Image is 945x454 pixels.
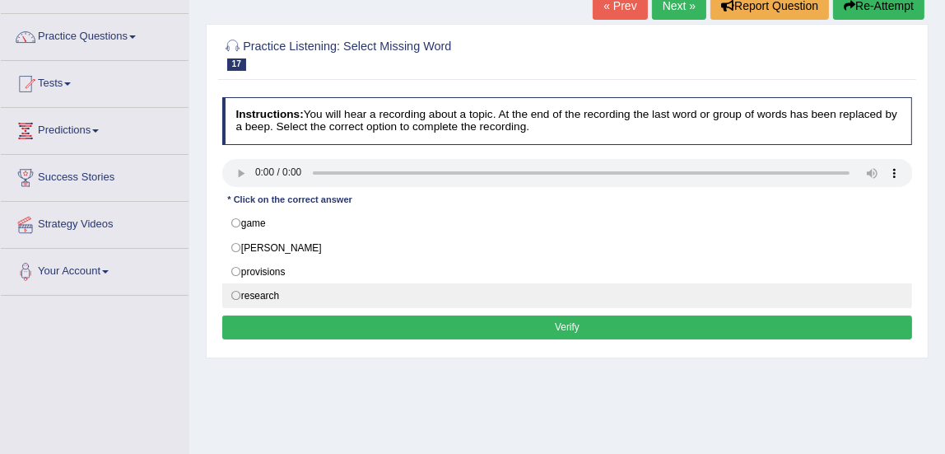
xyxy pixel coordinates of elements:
a: Predictions [1,108,189,149]
div: * Click on the correct answer [222,194,358,208]
label: game [222,211,913,236]
h2: Practice Listening: Select Missing Word [222,36,650,71]
button: Verify [222,316,913,339]
b: Instructions: [235,108,303,120]
label: [PERSON_NAME] [222,235,913,260]
a: Tests [1,61,189,102]
span: 17 [227,59,246,71]
a: Your Account [1,249,189,290]
a: Strategy Videos [1,202,189,243]
h4: You will hear a recording about a topic. At the end of the recording the last word or group of wo... [222,97,913,144]
a: Practice Questions [1,14,189,55]
label: research [222,283,913,308]
label: provisions [222,260,913,284]
a: Success Stories [1,155,189,196]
